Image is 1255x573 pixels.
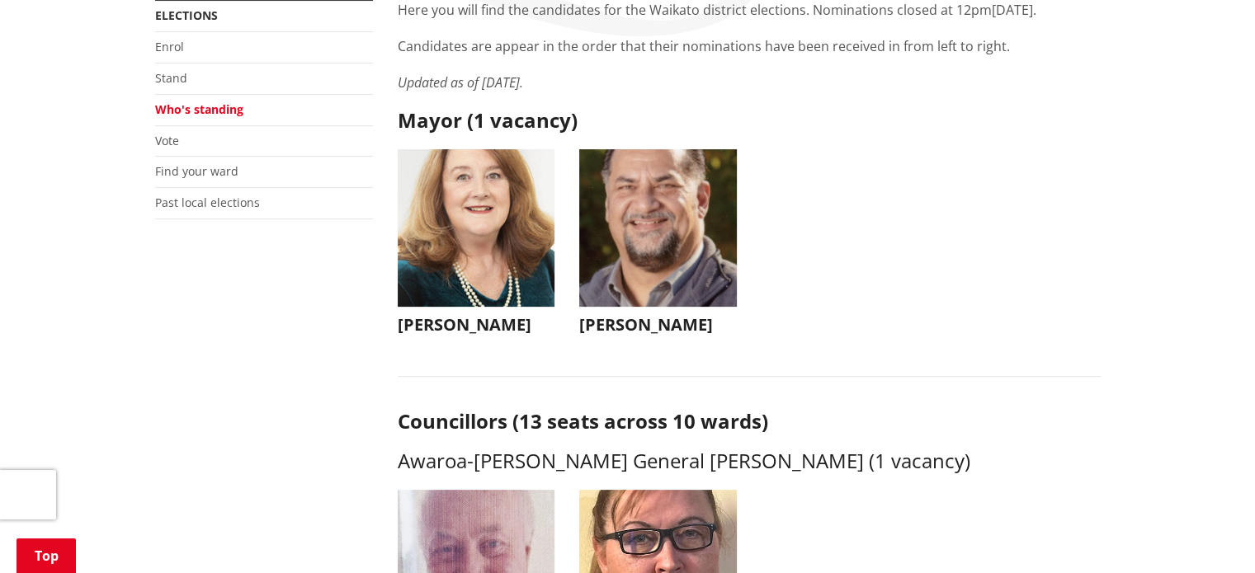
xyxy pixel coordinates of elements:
[155,39,184,54] a: Enrol
[579,149,737,343] button: [PERSON_NAME]
[398,407,768,434] strong: Councillors (13 seats across 10 wards)
[398,106,578,134] strong: Mayor (1 vacancy)
[398,449,1101,473] h3: Awaroa-[PERSON_NAME] General [PERSON_NAME] (1 vacancy)
[579,315,737,335] h3: [PERSON_NAME]
[398,149,555,307] img: WO-M__CHURCH_J__UwGuY
[1179,504,1238,563] iframe: Messenger Launcher
[155,133,179,148] a: Vote
[398,315,555,335] h3: [PERSON_NAME]
[398,149,555,343] button: [PERSON_NAME]
[398,73,523,92] em: Updated as of [DATE].
[17,538,76,573] a: Top
[579,149,737,307] img: WO-M__BECH_A__EWN4j
[398,36,1101,56] p: Candidates are appear in the order that their nominations have been received in from left to right.
[155,7,218,23] a: Elections
[155,195,260,210] a: Past local elections
[155,101,243,117] a: Who's standing
[155,163,238,179] a: Find your ward
[155,70,187,86] a: Stand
